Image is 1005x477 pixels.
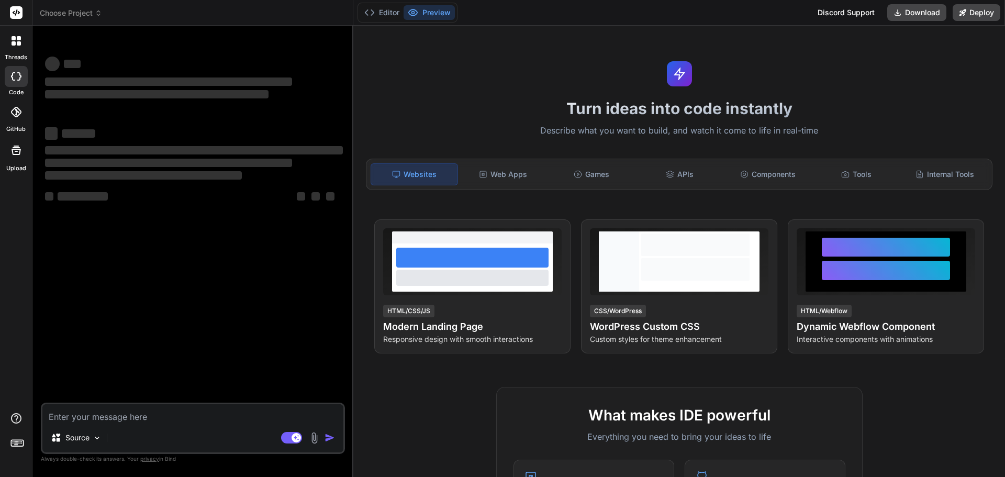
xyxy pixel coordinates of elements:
[45,171,242,180] span: ‌
[590,319,768,334] h4: WordPress Custom CSS
[383,305,434,317] div: HTML/CSS/JS
[549,163,635,185] div: Games
[41,454,345,464] p: Always double-check its answers. Your in Bind
[404,5,455,20] button: Preview
[797,305,852,317] div: HTML/Webflow
[360,124,999,138] p: Describe what you want to build, and watch it come to life in real-time
[45,57,60,71] span: ‌
[311,192,320,201] span: ‌
[590,334,768,345] p: Custom styles for theme enhancement
[6,125,26,134] label: GitHub
[460,163,546,185] div: Web Apps
[6,164,26,173] label: Upload
[953,4,1000,21] button: Deploy
[45,146,343,154] span: ‌
[811,4,881,21] div: Discord Support
[45,77,292,86] span: ‌
[64,60,81,68] span: ‌
[513,404,845,426] h2: What makes IDE powerful
[40,8,102,18] span: Choose Project
[325,432,335,443] img: icon
[360,99,999,118] h1: Turn ideas into code instantly
[45,192,53,201] span: ‌
[308,432,320,444] img: attachment
[887,4,946,21] button: Download
[513,430,845,443] p: Everything you need to bring your ideas to life
[9,88,24,97] label: code
[813,163,900,185] div: Tools
[371,163,458,185] div: Websites
[636,163,723,185] div: APIs
[5,53,27,62] label: threads
[383,334,562,345] p: Responsive design with smooth interactions
[297,192,305,201] span: ‌
[58,192,108,201] span: ‌
[901,163,988,185] div: Internal Tools
[797,334,975,345] p: Interactive components with animations
[45,127,58,140] span: ‌
[326,192,334,201] span: ‌
[725,163,811,185] div: Components
[45,90,269,98] span: ‌
[62,129,95,138] span: ‌
[360,5,404,20] button: Editor
[383,319,562,334] h4: Modern Landing Page
[590,305,646,317] div: CSS/WordPress
[65,432,90,443] p: Source
[797,319,975,334] h4: Dynamic Webflow Component
[45,159,292,167] span: ‌
[140,456,159,462] span: privacy
[93,434,102,442] img: Pick Models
